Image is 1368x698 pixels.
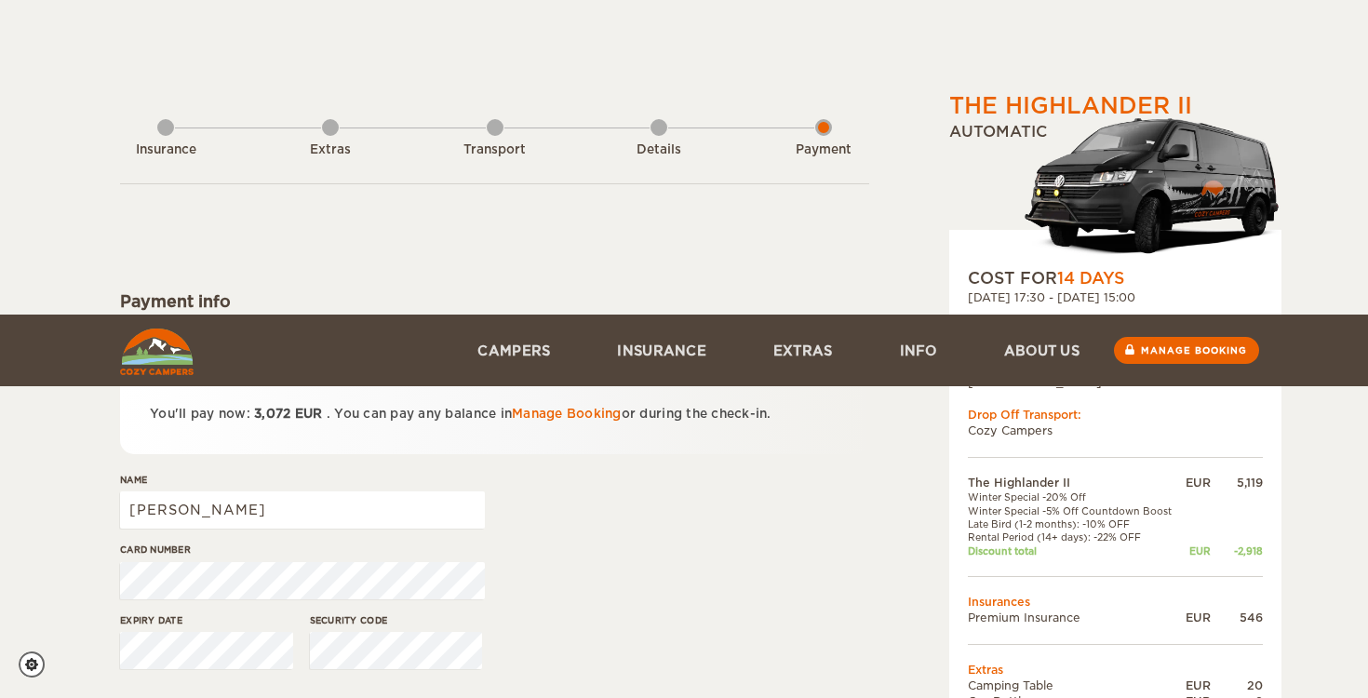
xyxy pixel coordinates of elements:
a: Extras [740,315,866,386]
div: 20 [1211,678,1263,693]
td: Discount total [968,544,1182,557]
td: Late Bird (1-2 months): -10% OFF [968,517,1182,530]
label: Card number [120,543,485,557]
div: Extras [279,141,382,159]
td: Winter Special -5% Off Countdown Boost [968,504,1182,517]
span: 3,072 [254,407,290,421]
div: EUR [1182,544,1211,557]
td: The Highlander II [968,475,1182,490]
div: Insurance [114,141,217,159]
label: Name [120,473,485,487]
td: Camping Table [968,678,1182,693]
div: Details [608,141,710,159]
td: Winter Special -20% Off [968,490,1182,503]
div: The Highlander II [949,90,1192,122]
a: Info [866,315,971,386]
img: Cozy Campers [120,329,194,375]
div: Payment info [120,290,869,313]
td: Rental Period (14+ days): -22% OFF [968,530,1182,544]
p: You'll pay now: . You can pay any balance in or during the check-in. [150,403,839,424]
div: EUR [1182,610,1211,625]
label: Expiry date [120,613,293,627]
div: Drop Off Transport: [968,407,1263,423]
div: EUR [1182,475,1211,490]
a: Campers [444,315,583,386]
div: Automatic [949,122,1281,267]
td: Extras [968,662,1263,678]
div: 5,119 [1211,475,1263,490]
img: stor-langur-223.png [1024,106,1281,267]
div: Transport [444,141,546,159]
div: 546 [1211,610,1263,625]
div: COST FOR [968,267,1263,289]
div: EUR [1182,678,1211,693]
div: -2,918 [1211,544,1263,557]
td: Insurances [968,594,1263,610]
td: Cozy Campers [968,423,1263,438]
a: Manage Booking [512,407,622,421]
span: EUR [295,407,323,421]
div: Payment [772,141,875,159]
a: Cookie settings [19,651,57,678]
a: Insurance [583,315,740,386]
span: 14 Days [1057,269,1124,288]
td: Premium Insurance [968,610,1182,625]
a: Manage booking [1114,337,1259,364]
label: Security code [310,613,483,627]
div: [DATE] 17:30 - [DATE] 15:00 [968,289,1263,305]
a: About us [971,315,1113,386]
